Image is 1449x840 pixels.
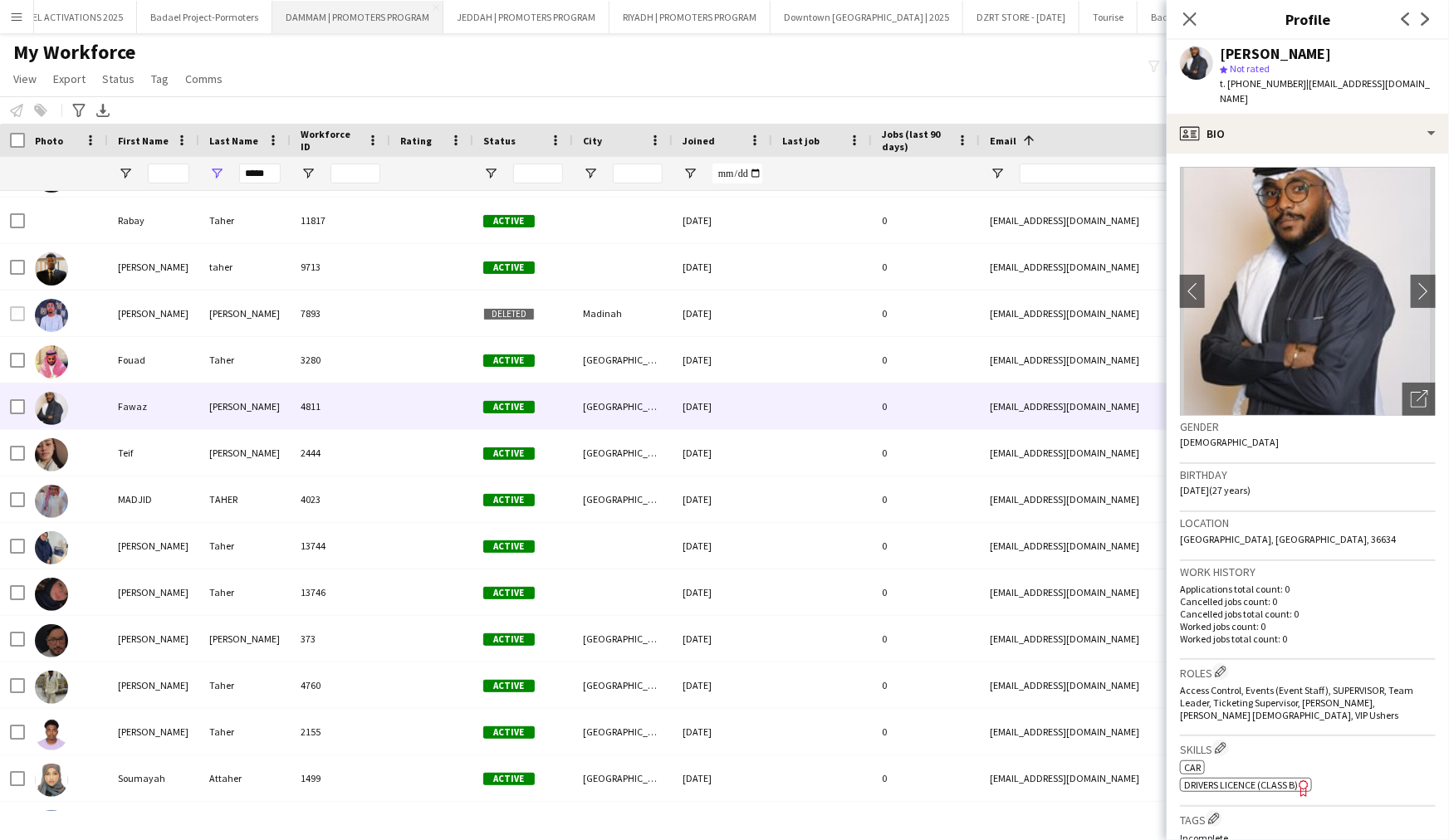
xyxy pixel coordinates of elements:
div: [PERSON_NAME] [108,291,199,336]
div: TAHER [199,476,291,522]
div: 4811 [291,383,390,429]
button: Open Filter Menu [583,166,598,181]
span: Not rated [1230,62,1270,75]
span: Status [102,71,135,86]
div: [EMAIL_ADDRESS][DOMAIN_NAME] [980,569,1312,615]
a: Comms [179,68,229,90]
input: Joined Filter Input [712,164,762,183]
span: Active [483,726,535,739]
div: [DATE] [673,291,772,336]
div: [PERSON_NAME] [199,616,291,662]
div: [DATE] [673,616,772,662]
div: 9713 [291,244,390,290]
div: [DATE] [673,709,772,755]
span: Deleted [483,308,535,320]
div: 11817 [291,198,390,243]
img: Jumana Taher [35,578,68,611]
div: [PERSON_NAME] [108,569,199,615]
div: [EMAIL_ADDRESS][DOMAIN_NAME] [980,755,1312,801]
img: Jumana Taher [35,531,68,564]
button: Downtown [GEOGRAPHIC_DATA] | 2025 [771,1,963,33]
div: [PERSON_NAME] [199,291,291,336]
p: Worked jobs count: 0 [1180,620,1436,632]
span: City [583,134,602,147]
div: 0 [872,709,980,755]
span: Photo [35,134,63,147]
div: [DATE] [673,244,772,290]
input: Last Name Filter Input [239,164,281,183]
div: [GEOGRAPHIC_DATA] [573,616,673,662]
span: Comms [185,71,223,86]
div: [PERSON_NAME] [108,244,199,290]
span: [DEMOGRAPHIC_DATA] [1180,436,1279,448]
a: Export [47,68,92,90]
div: [GEOGRAPHIC_DATA] [573,430,673,476]
button: Open Filter Menu [683,166,698,181]
div: [EMAIL_ADDRESS][DOMAIN_NAME] [980,523,1312,569]
div: 0 [872,244,980,290]
div: 13746 [291,569,390,615]
button: Badael -Jeddah Season [1138,1,1266,33]
input: Status Filter Input [513,164,563,183]
div: [PERSON_NAME] [108,709,199,755]
div: [PERSON_NAME] [108,523,199,569]
div: [GEOGRAPHIC_DATA] [573,476,673,522]
div: [PERSON_NAME] [108,616,199,662]
div: [DATE] [673,569,772,615]
a: Tag [144,68,175,90]
span: Jobs (last 90 days) [882,128,950,153]
app-action-btn: Advanced filters [69,100,89,120]
input: Row Selection is disabled for this row (unchecked) [10,306,25,321]
div: 373 [291,616,390,662]
span: Car [1184,761,1201,774]
div: Taher [199,662,291,708]
div: 7893 [291,291,390,336]
a: View [7,68,43,90]
div: [DATE] [673,523,772,569]
div: [GEOGRAPHIC_DATA] [573,662,673,708]
div: 0 [872,662,980,708]
div: 4760 [291,662,390,708]
h3: Skills [1180,740,1436,757]
div: 0 [872,523,980,569]
div: [DATE] [673,430,772,476]
div: [EMAIL_ADDRESS][DOMAIN_NAME] [980,337,1312,383]
img: Saleh Taher [35,671,68,704]
div: Taher [199,709,291,755]
span: Email [990,134,1016,147]
div: Taher [199,569,291,615]
span: [GEOGRAPHIC_DATA], [GEOGRAPHIC_DATA], 36634 [1180,533,1396,545]
div: 1499 [291,755,390,801]
img: Fawaz Altaher [35,392,68,425]
div: 13744 [291,523,390,569]
input: Email Filter Input [1020,164,1302,183]
div: [DATE] [673,383,772,429]
div: 0 [872,198,980,243]
h3: Roles [1180,663,1436,681]
div: [GEOGRAPHIC_DATA] [573,383,673,429]
span: Active [483,773,535,785]
img: Abdulaziz Altaher [35,299,68,332]
span: My Workforce [13,40,135,65]
button: RIYADH | PROMOTERS PROGRAM [609,1,771,33]
span: Last Name [209,134,258,147]
span: [DATE] (27 years) [1180,484,1251,496]
div: [EMAIL_ADDRESS][DOMAIN_NAME] [980,709,1312,755]
div: [DATE] [673,476,772,522]
div: taher [199,244,291,290]
div: 2444 [291,430,390,476]
img: MADJID TAHER [35,485,68,518]
div: [EMAIL_ADDRESS][DOMAIN_NAME] [980,291,1312,336]
a: Status [95,68,141,90]
span: Drivers Licence (Class B) [1184,779,1298,791]
p: Applications total count: 0 [1180,583,1436,595]
button: Open Filter Menu [209,166,224,181]
button: Open Filter Menu [990,166,1005,181]
div: Taher [199,337,291,383]
span: Active [483,447,535,460]
img: Sharif Taher [35,717,68,750]
button: DZRT STORE - [DATE] [963,1,1079,33]
div: Open photos pop-in [1402,383,1436,416]
h3: Gender [1180,419,1436,434]
div: [PERSON_NAME] [108,662,199,708]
